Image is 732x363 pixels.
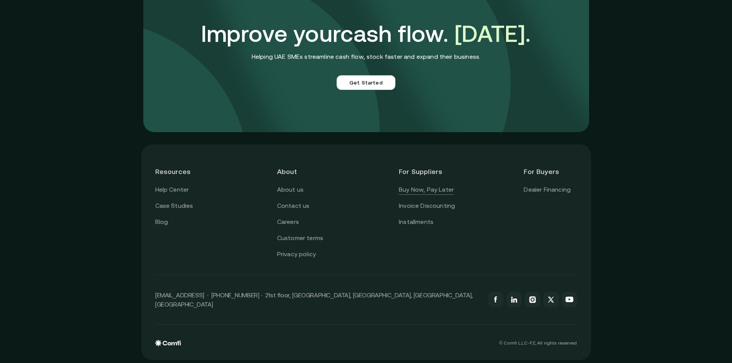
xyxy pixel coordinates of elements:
a: Invoice Discounting [399,201,455,211]
a: Help Center [155,185,189,195]
span: [DATE]. [455,20,531,47]
header: About [277,158,330,185]
a: Dealer Financing [524,185,571,195]
img: comfi logo [155,340,181,346]
a: Blog [155,217,168,227]
h3: Improve your cash flow. [201,20,531,48]
p: [EMAIL_ADDRESS] · [PHONE_NUMBER] · 21st floor, [GEOGRAPHIC_DATA], [GEOGRAPHIC_DATA], [GEOGRAPHIC_... [155,290,480,309]
a: About us [277,185,304,195]
a: Case Studies [155,201,193,211]
header: Resources [155,158,208,185]
a: Contact us [277,201,310,211]
a: Get Started [337,75,395,90]
header: For Suppliers [399,158,455,185]
p: Helping UAE SMEs streamline cash flow, stock faster and expand their business. [252,52,480,61]
header: For Buyers [524,158,577,185]
p: © Comfi L.L.C-FZ, All rights reserved [499,340,577,346]
a: Installments [399,217,433,227]
a: Buy Now, Pay Later [399,185,454,195]
a: Privacy policy [277,249,316,259]
a: Customer terms [277,233,323,243]
a: Careers [277,217,299,227]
